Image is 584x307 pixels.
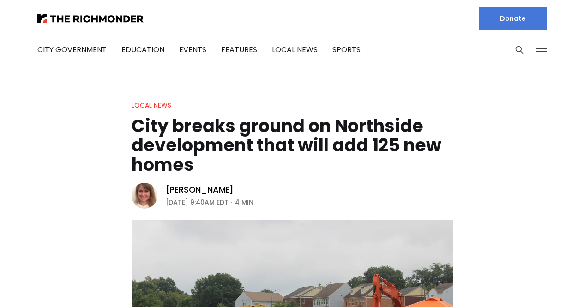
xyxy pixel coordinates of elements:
[179,44,206,55] a: Events
[132,101,171,110] a: Local News
[332,44,361,55] a: Sports
[121,44,164,55] a: Education
[221,44,257,55] a: Features
[479,7,547,30] a: Donate
[37,44,107,55] a: City Government
[132,116,453,175] h1: City breaks ground on Northside development that will add 125 new homes
[132,183,157,209] img: Sarah Vogelsong
[37,14,144,23] img: The Richmonder
[166,184,234,195] a: [PERSON_NAME]
[512,43,526,57] button: Search this site
[166,197,229,208] time: [DATE] 9:40AM EDT
[235,197,253,208] span: 4 min
[272,44,318,55] a: Local News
